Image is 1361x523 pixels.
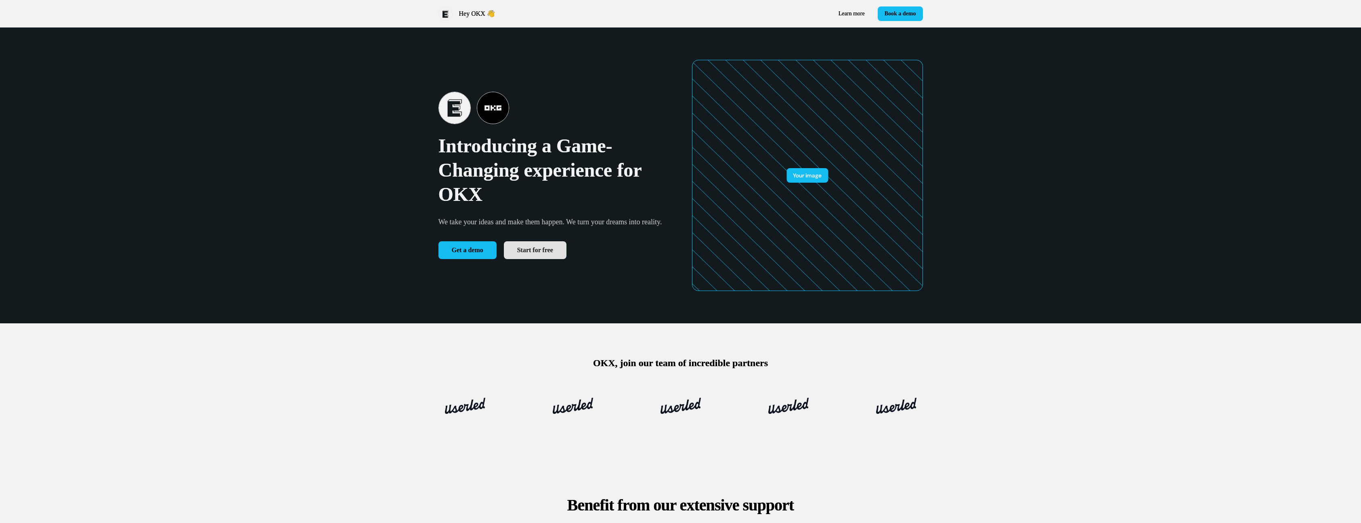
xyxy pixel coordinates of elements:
p: We take your ideas and make them happen. We turn your dreams into reality. [438,216,669,228]
button: Get a demo [438,241,497,259]
a: Start for free [504,241,566,259]
a: Learn more [832,6,871,21]
p: OKX, join our team of incredible partners [593,356,768,370]
p: Hey OKX 👋 [459,9,495,19]
p: Introducing a Game-Changing experience for OKX [438,134,669,207]
button: Book a demo [878,6,923,21]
